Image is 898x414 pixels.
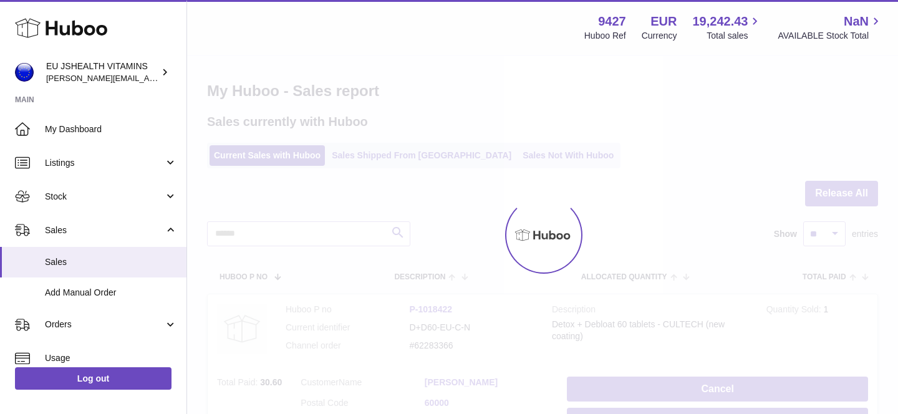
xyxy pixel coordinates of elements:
div: EU JSHEALTH VITAMINS [46,60,158,84]
strong: 9427 [598,13,626,30]
span: [PERSON_NAME][EMAIL_ADDRESS][DOMAIN_NAME] [46,73,250,83]
span: My Dashboard [45,123,177,135]
a: 19,242.43 Total sales [692,13,762,42]
a: Log out [15,367,171,390]
div: Huboo Ref [584,30,626,42]
span: NaN [844,13,869,30]
span: Total sales [707,30,762,42]
strong: EUR [650,13,677,30]
span: Stock [45,191,164,203]
a: NaN AVAILABLE Stock Total [778,13,883,42]
span: Sales [45,256,177,268]
img: laura@jessicasepel.com [15,63,34,82]
span: Add Manual Order [45,287,177,299]
span: Sales [45,224,164,236]
span: Orders [45,319,164,330]
span: 19,242.43 [692,13,748,30]
span: Usage [45,352,177,364]
div: Currency [642,30,677,42]
span: Listings [45,157,164,169]
span: AVAILABLE Stock Total [778,30,883,42]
